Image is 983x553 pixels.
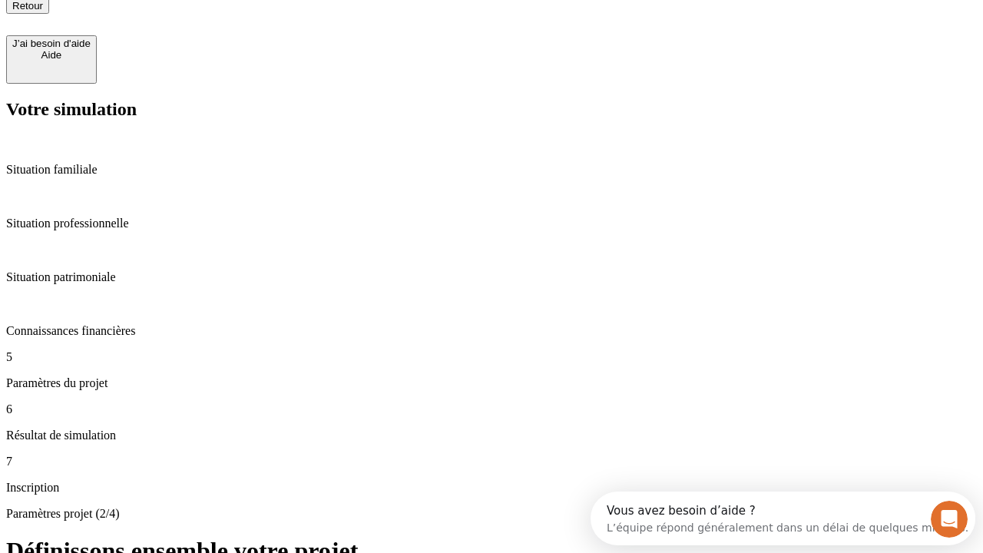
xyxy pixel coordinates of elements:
p: 6 [6,402,977,416]
iframe: Intercom live chat [931,501,968,538]
p: Inscription [6,481,977,495]
div: J’ai besoin d'aide [12,38,91,49]
p: Situation professionnelle [6,217,977,230]
iframe: Intercom live chat discovery launcher [591,492,975,545]
button: J’ai besoin d'aideAide [6,35,97,84]
p: 7 [6,455,977,469]
div: Ouvrir le Messenger Intercom [6,6,423,48]
p: Situation familiale [6,163,977,177]
p: Paramètres du projet [6,376,977,390]
div: Aide [12,49,91,61]
p: 5 [6,350,977,364]
div: Vous avez besoin d’aide ? [16,13,378,25]
h2: Votre simulation [6,99,977,120]
p: Connaissances financières [6,324,977,338]
p: Paramètres projet (2/4) [6,507,977,521]
p: Situation patrimoniale [6,270,977,284]
div: L’équipe répond généralement dans un délai de quelques minutes. [16,25,378,41]
p: Résultat de simulation [6,429,977,442]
